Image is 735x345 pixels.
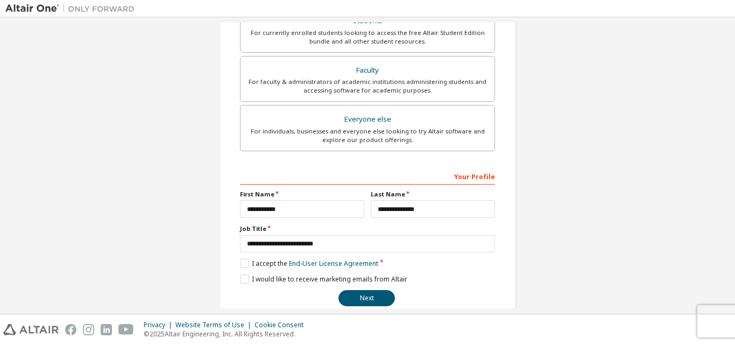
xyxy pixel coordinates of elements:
[240,190,364,199] label: First Name
[118,324,134,335] img: youtube.svg
[240,274,407,284] label: I would like to receive marketing emails from Altair
[255,321,310,329] div: Cookie Consent
[289,259,378,268] a: End-User License Agreement
[144,321,175,329] div: Privacy
[65,324,76,335] img: facebook.svg
[247,63,488,78] div: Faculty
[247,127,488,144] div: For individuals, businesses and everyone else looking to try Altair software and explore our prod...
[240,167,495,185] div: Your Profile
[101,324,112,335] img: linkedin.svg
[247,29,488,46] div: For currently enrolled students looking to access the free Altair Student Edition bundle and all ...
[247,78,488,95] div: For faculty & administrators of academic institutions administering students and accessing softwa...
[175,321,255,329] div: Website Terms of Use
[5,3,140,14] img: Altair One
[240,224,495,233] label: Job Title
[144,329,310,339] p: © 2025 Altair Engineering, Inc. All Rights Reserved.
[3,324,59,335] img: altair_logo.svg
[240,259,378,268] label: I accept the
[247,112,488,127] div: Everyone else
[371,190,495,199] label: Last Name
[83,324,94,335] img: instagram.svg
[338,290,395,306] button: Next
